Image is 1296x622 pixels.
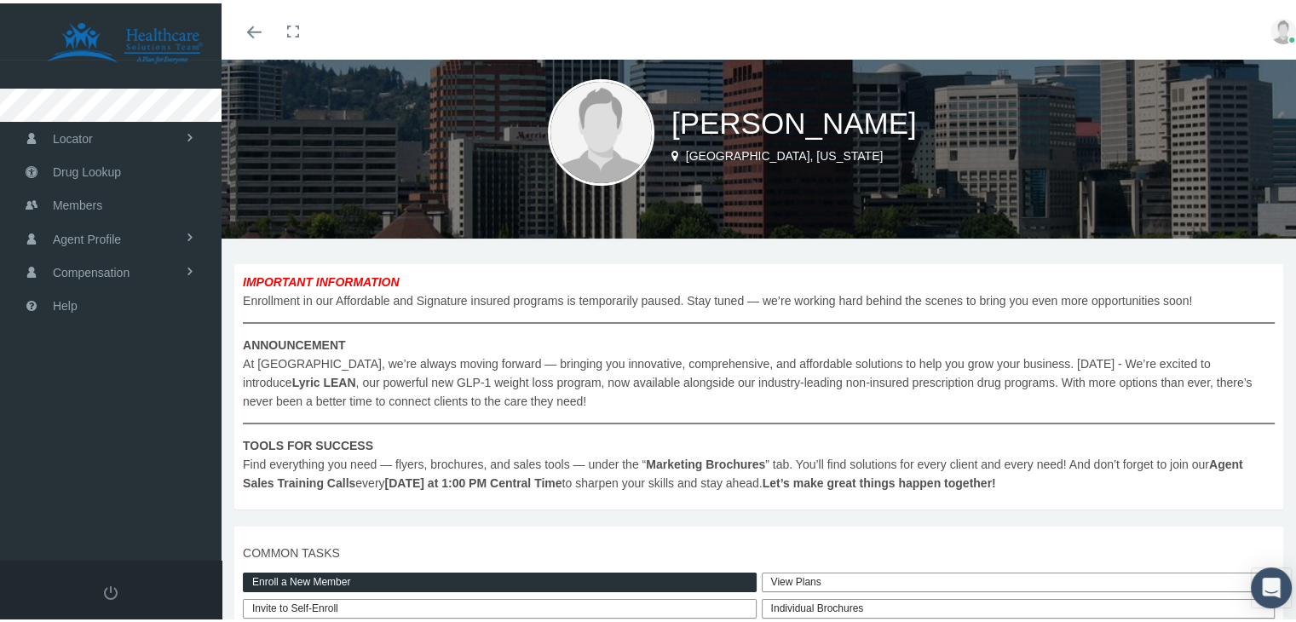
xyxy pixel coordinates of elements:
span: Compensation [53,253,130,285]
img: HEALTHCARE SOLUTIONS TEAM, LLC [22,19,227,61]
b: Let’s make great things happen together! [763,473,996,487]
b: ANNOUNCEMENT [243,335,346,348]
b: IMPORTANT INFORMATION [243,272,400,285]
a: View Plans [762,569,1276,589]
img: user-placeholder.jpg [1270,15,1296,41]
img: user-placeholder.jpg [548,76,654,182]
a: Invite to Self-Enroll [243,596,757,615]
span: Enrollment in our Affordable and Signature insured programs is temporarily paused. Stay tuned — w... [243,269,1275,489]
b: TOOLS FOR SUCCESS [243,435,373,449]
span: Locator [53,119,93,152]
b: Marketing Brochures [646,454,765,468]
span: Members [53,186,102,218]
a: Enroll a New Member [243,569,757,589]
span: Agent Profile [53,220,121,252]
b: Lyric LEAN [292,372,356,386]
span: [PERSON_NAME] [671,103,917,136]
div: Individual Brochures [762,596,1276,615]
span: Help [53,286,78,319]
div: Open Intercom Messenger [1251,564,1292,605]
b: [DATE] at 1:00 PM Central Time [385,473,562,487]
b: Agent Sales Training Calls [243,454,1243,487]
span: Drug Lookup [53,153,121,185]
span: COMMON TASKS [243,540,1275,559]
span: [GEOGRAPHIC_DATA], [US_STATE] [686,146,884,159]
